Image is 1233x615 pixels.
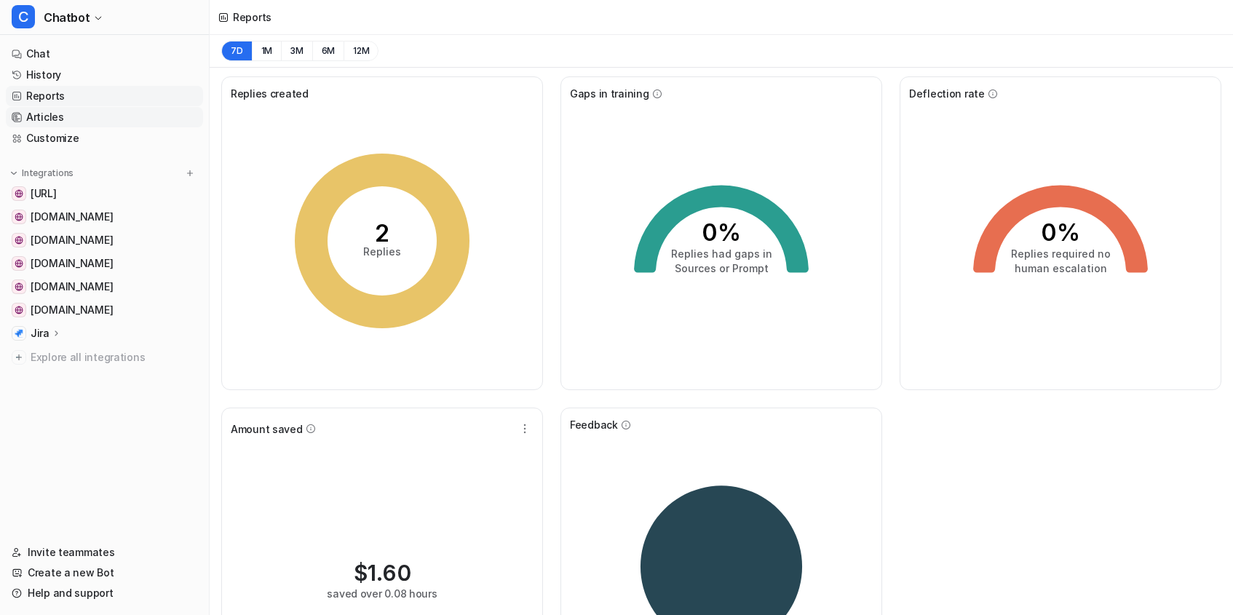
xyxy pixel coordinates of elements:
a: Create a new Bot [6,563,203,583]
tspan: Replies required no [1011,247,1111,260]
div: Reports [233,9,271,25]
p: Integrations [22,167,74,179]
tspan: Sources or Prompt [675,262,769,274]
button: 12M [344,41,378,61]
span: Chatbot [44,7,90,28]
span: [DOMAIN_NAME] [31,279,113,294]
tspan: 0% [702,218,741,247]
span: Explore all integrations [31,346,197,369]
span: Amount saved [231,421,303,437]
button: Integrations [6,166,78,180]
p: Jira [31,326,49,341]
a: Help and support [6,583,203,603]
a: seller.shopee.co.id[DOMAIN_NAME] [6,253,203,274]
tspan: Replies [363,245,401,258]
button: 1M [252,41,282,61]
a: dashboard.eesel.ai[URL] [6,183,203,204]
tspan: 0% [1041,218,1080,247]
a: shopee.co.id[DOMAIN_NAME] [6,207,203,227]
img: dashboard.eesel.ai [15,189,23,198]
img: seller.shopee.co.id [15,259,23,268]
span: Feedback [570,417,618,432]
a: Chat [6,44,203,64]
button: 3M [281,41,312,61]
img: shopee.co.id [15,213,23,221]
span: Gaps in training [570,86,649,101]
img: Jira [15,329,23,338]
a: affiliate.shopee.co.id[DOMAIN_NAME] [6,277,203,297]
span: [DOMAIN_NAME] [31,256,113,271]
span: C [12,5,35,28]
button: 7D [221,41,252,61]
a: help.shopee.co.id[DOMAIN_NAME] [6,230,203,250]
img: github.com [15,306,23,314]
img: help.shopee.co.id [15,236,23,245]
a: Customize [6,128,203,148]
img: menu_add.svg [185,168,195,178]
div: $ [354,560,411,586]
span: Deflection rate [909,86,985,101]
span: [DOMAIN_NAME] [31,233,113,247]
a: Reports [6,86,203,106]
tspan: human escalation [1015,262,1107,274]
tspan: 2 [375,219,389,247]
a: Articles [6,107,203,127]
span: 1.60 [368,560,411,586]
img: affiliate.shopee.co.id [15,282,23,291]
a: Invite teammates [6,542,203,563]
a: github.com[DOMAIN_NAME] [6,300,203,320]
tspan: Replies had gaps in [671,247,772,260]
span: Replies created [231,86,309,101]
img: expand menu [9,168,19,178]
span: [URL] [31,186,57,201]
span: [DOMAIN_NAME] [31,303,113,317]
a: Explore all integrations [6,347,203,368]
div: saved over 0.08 hours [327,586,437,601]
img: explore all integrations [12,350,26,365]
a: History [6,65,203,85]
button: 6M [312,41,344,61]
span: [DOMAIN_NAME] [31,210,113,224]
